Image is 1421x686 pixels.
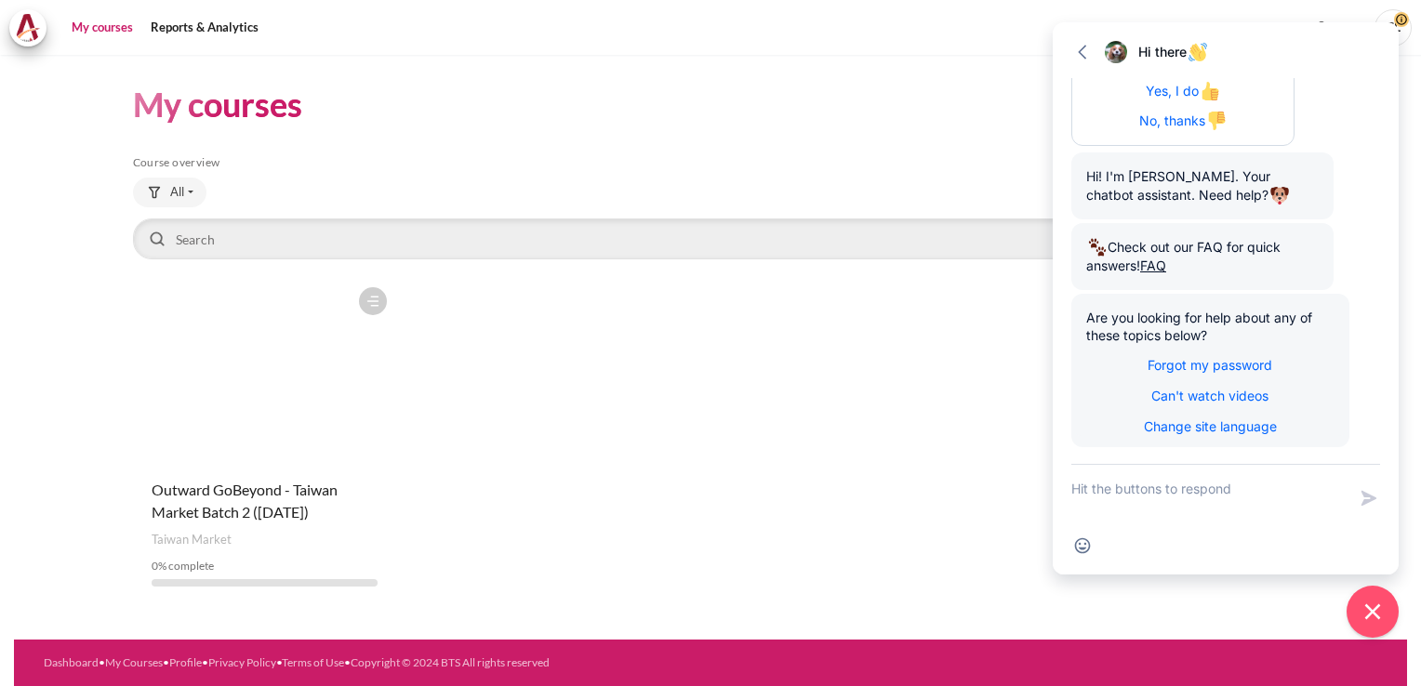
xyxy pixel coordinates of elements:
[351,655,550,669] a: Copyright © 2024 BTS All rights reserved
[133,83,302,126] h1: My courses
[282,655,344,669] a: Terms of Use
[169,655,202,669] a: Profile
[133,155,1289,170] h5: Course overview
[144,9,265,46] a: Reports & Analytics
[65,9,139,46] a: My courses
[105,655,163,669] a: My Courses
[208,655,276,669] a: Privacy Policy
[44,655,99,669] a: Dashboard
[15,14,41,42] img: Architeck
[1339,14,1367,42] button: Languages
[1375,9,1412,46] span: CL
[152,559,158,573] span: 0
[152,481,338,521] a: Outward GoBeyond - Taiwan Market Batch 2 ([DATE])
[1375,9,1412,46] a: User menu
[9,9,56,46] a: Architeck Architeck
[44,654,785,671] div: • • • • •
[170,183,184,202] span: All
[133,178,206,207] button: Grouping drop-down menu
[152,558,378,574] div: % complete
[152,531,232,549] span: Taiwan Market
[133,178,1289,263] div: Course overview controls
[1308,14,1335,42] div: Show notification window with no new notifications
[14,55,1407,633] section: Content
[133,218,1289,259] input: Search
